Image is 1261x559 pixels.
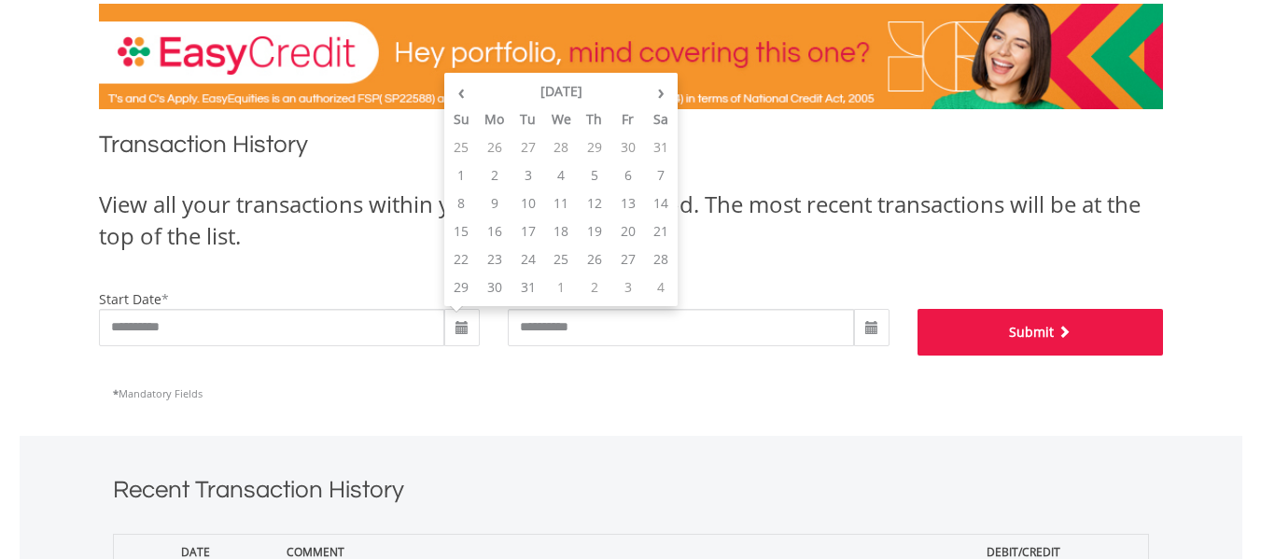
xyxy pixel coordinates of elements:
[644,77,678,105] th: ›
[511,273,545,301] td: 31
[544,245,578,273] td: 25
[511,217,545,245] td: 17
[578,245,611,273] td: 26
[644,105,678,133] th: Sa
[611,189,645,217] td: 13
[644,245,678,273] td: 28
[508,290,565,308] label: end date
[113,386,203,400] span: Mandatory Fields
[511,133,545,161] td: 27
[478,273,511,301] td: 30
[478,133,511,161] td: 26
[578,161,611,189] td: 5
[918,309,1163,356] button: Submit
[99,189,1163,253] div: View all your transactions within your chosen time period. The most recent transactions will be a...
[644,189,678,217] td: 14
[544,273,578,301] td: 1
[444,77,478,105] th: ‹
[644,161,678,189] td: 7
[611,105,645,133] th: Fr
[644,273,678,301] td: 4
[578,273,611,301] td: 2
[99,128,1163,170] h1: Transaction History
[478,105,511,133] th: Mo
[478,217,511,245] td: 16
[444,217,478,245] td: 15
[99,290,161,308] label: start date
[444,105,478,133] th: Su
[511,189,545,217] td: 10
[611,273,645,301] td: 3
[511,245,545,273] td: 24
[578,217,611,245] td: 19
[478,161,511,189] td: 2
[444,273,478,301] td: 29
[478,77,645,105] th: [DATE]
[113,473,1149,515] h1: Recent Transaction History
[444,133,478,161] td: 25
[578,105,611,133] th: Th
[578,133,611,161] td: 29
[511,161,545,189] td: 3
[478,189,511,217] td: 9
[99,4,1163,109] img: EasyCredit Promotion Banner
[611,245,645,273] td: 27
[544,217,578,245] td: 18
[544,189,578,217] td: 11
[611,217,645,245] td: 20
[511,105,545,133] th: Tu
[611,161,645,189] td: 6
[478,245,511,273] td: 23
[444,161,478,189] td: 1
[611,133,645,161] td: 30
[544,105,578,133] th: We
[644,133,678,161] td: 31
[578,189,611,217] td: 12
[544,161,578,189] td: 4
[444,189,478,217] td: 8
[644,217,678,245] td: 21
[444,245,478,273] td: 22
[544,133,578,161] td: 28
